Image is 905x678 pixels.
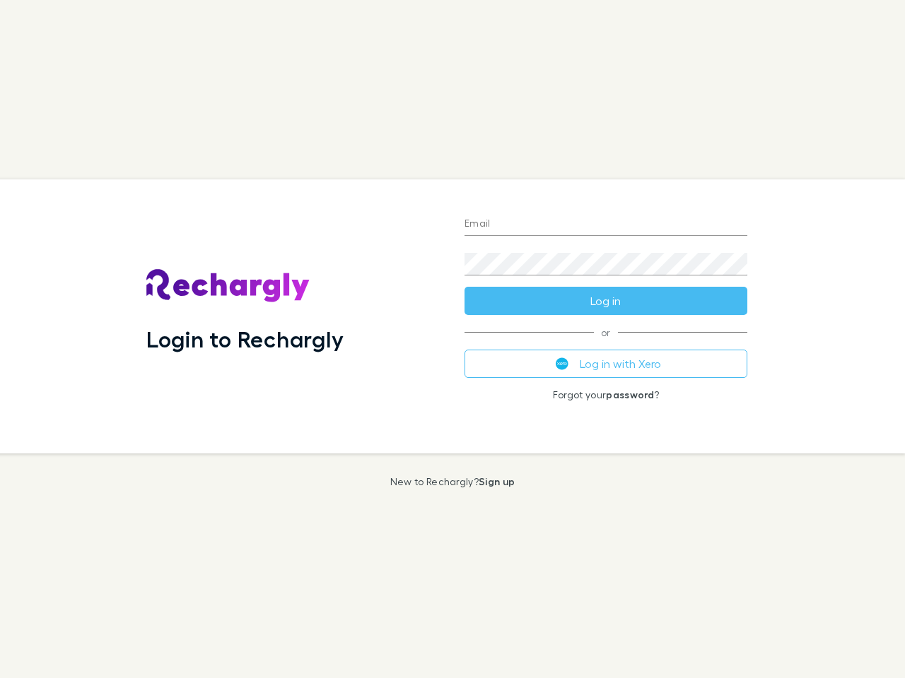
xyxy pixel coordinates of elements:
a: Sign up [479,475,515,487]
p: New to Rechargly? [390,476,515,487]
button: Log in with Xero [465,350,747,378]
p: Forgot your ? [465,389,747,400]
h1: Login to Rechargly [146,326,344,352]
button: Log in [465,287,747,315]
img: Rechargly's Logo [146,269,310,303]
a: password [606,388,654,400]
img: Xero's logo [556,357,568,370]
span: or [465,332,747,333]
